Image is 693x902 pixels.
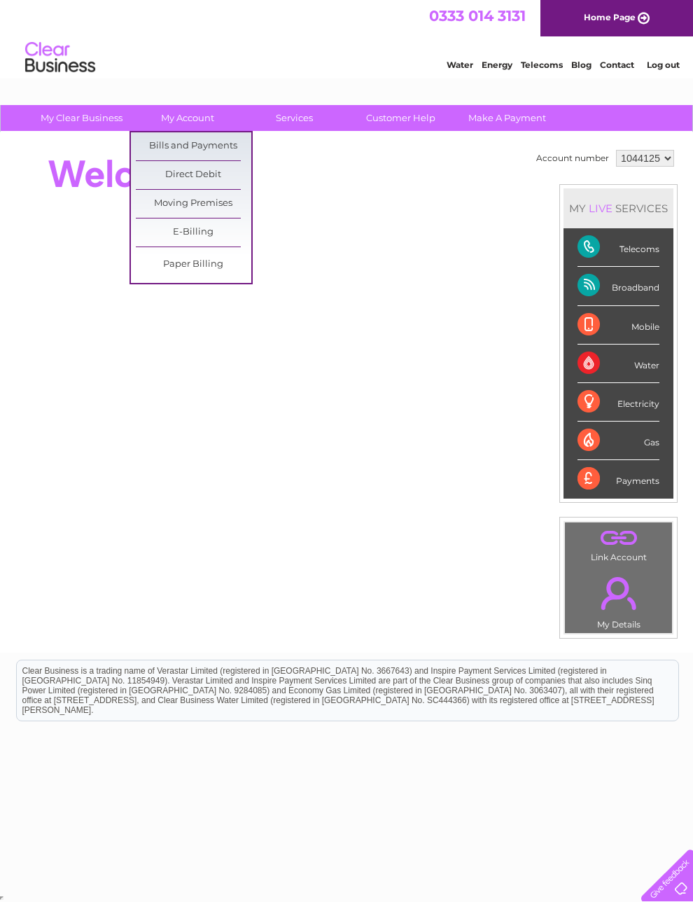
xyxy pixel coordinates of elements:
[136,190,251,218] a: Moving Premises
[577,228,659,267] div: Telecoms
[564,565,673,634] td: My Details
[577,383,659,422] div: Electricity
[429,7,526,25] a: 0333 014 3131
[571,60,591,70] a: Blog
[577,460,659,498] div: Payments
[482,60,512,70] a: Energy
[647,60,680,70] a: Log out
[449,105,565,131] a: Make A Payment
[577,306,659,345] div: Mobile
[130,105,246,131] a: My Account
[24,105,139,131] a: My Clear Business
[521,60,563,70] a: Telecoms
[136,218,251,247] a: E-Billing
[136,161,251,189] a: Direct Debit
[136,132,251,160] a: Bills and Payments
[577,345,659,383] div: Water
[17,8,678,68] div: Clear Business is a trading name of Verastar Limited (registered in [GEOGRAPHIC_DATA] No. 3667643...
[586,202,615,215] div: LIVE
[533,146,612,170] td: Account number
[577,267,659,305] div: Broadband
[447,60,473,70] a: Water
[237,105,352,131] a: Services
[24,36,96,79] img: logo.png
[600,60,634,70] a: Contact
[568,569,668,618] a: .
[577,422,659,460] div: Gas
[136,251,251,279] a: Paper Billing
[564,522,673,566] td: Link Account
[568,526,668,550] a: .
[563,188,673,228] div: MY SERVICES
[343,105,458,131] a: Customer Help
